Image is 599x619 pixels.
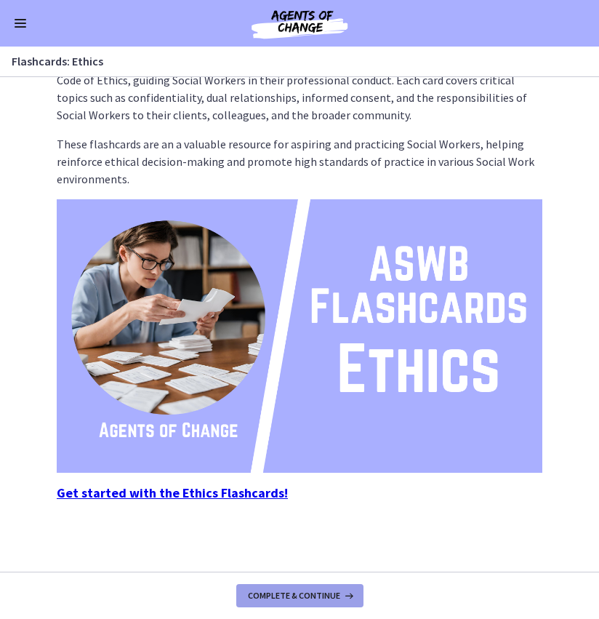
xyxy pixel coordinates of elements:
[236,584,363,607] button: Complete & continue
[12,52,570,70] h3: Flashcards: Ethics
[248,590,340,602] span: Complete & continue
[12,15,29,32] button: Enable menu
[57,135,542,188] p: These flashcards are an a valuable resource for aspiring and practicing Social Workers, helping r...
[57,199,542,473] img: ASWB_Flashcards_Ethics.png
[57,54,542,124] p: focus on the core principles and standards outlined in the NASW Code of Ethics, guiding Social Wo...
[212,6,387,41] img: Agents of Change
[57,486,288,500] a: Get started with the Ethics Flashcards!
[57,484,288,501] strong: Get started with the Ethics Flashcards!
